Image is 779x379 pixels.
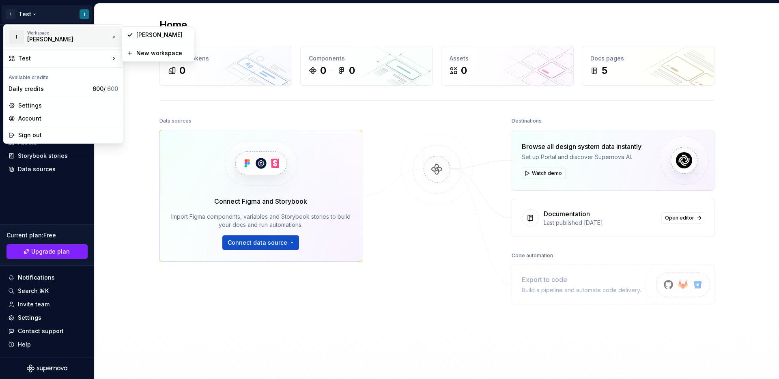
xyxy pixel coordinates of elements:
[18,131,118,139] div: Sign out
[18,114,118,123] div: Account
[93,85,118,92] span: 600 /
[107,85,118,92] span: 600
[18,54,110,62] div: Test
[18,101,118,110] div: Settings
[27,35,96,43] div: [PERSON_NAME]
[136,31,189,39] div: [PERSON_NAME]
[136,49,189,57] div: New workspace
[27,30,110,35] div: Workspace
[9,30,24,44] div: I
[9,85,89,93] div: Daily credits
[5,69,121,82] div: Available credits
